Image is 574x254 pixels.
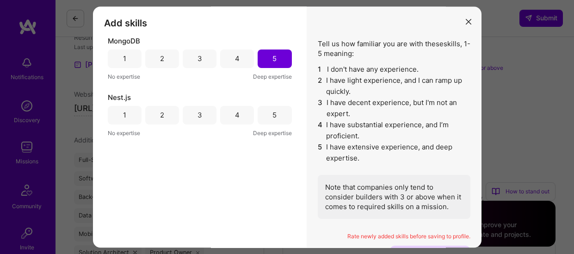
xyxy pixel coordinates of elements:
li: I have decent experience, but I'm not an expert. [318,97,470,119]
div: 3 [198,54,202,63]
span: Nest.js [108,93,131,102]
i: icon Close [466,19,471,25]
div: 1 [123,54,126,63]
div: 4 [235,110,240,120]
span: No expertise [108,128,140,138]
span: 2 [318,75,323,97]
span: Deep expertise [253,72,292,81]
div: 2 [160,54,164,63]
span: No expertise [108,72,140,81]
div: 3 [198,110,202,120]
div: Note that companies only tend to consider builders with 3 or above when it comes to required skil... [318,175,470,219]
span: 3 [318,97,323,119]
div: 1 [123,110,126,120]
span: 1 [318,64,323,75]
span: 5 [318,142,323,164]
span: 4 [318,119,323,142]
div: 5 [272,54,277,63]
div: Tell us how familiar you are with these skills , 1-5 meaning: [318,39,470,219]
li: I have extensive experience, and deep expertise. [318,142,470,164]
div: 2 [160,110,164,120]
h3: Add skills [104,18,296,29]
div: 4 [235,54,240,63]
span: MongoDB [108,36,140,46]
span: Deep expertise [253,128,292,138]
p: Rate newly added skills before saving to profile. [318,233,470,241]
div: 5 [272,110,277,120]
li: I have substantial experience, and I’m proficient. [318,119,470,142]
div: modal [93,6,481,248]
li: I have light experience, and I can ramp up quickly. [318,75,470,97]
li: I don't have any experience. [318,64,470,75]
